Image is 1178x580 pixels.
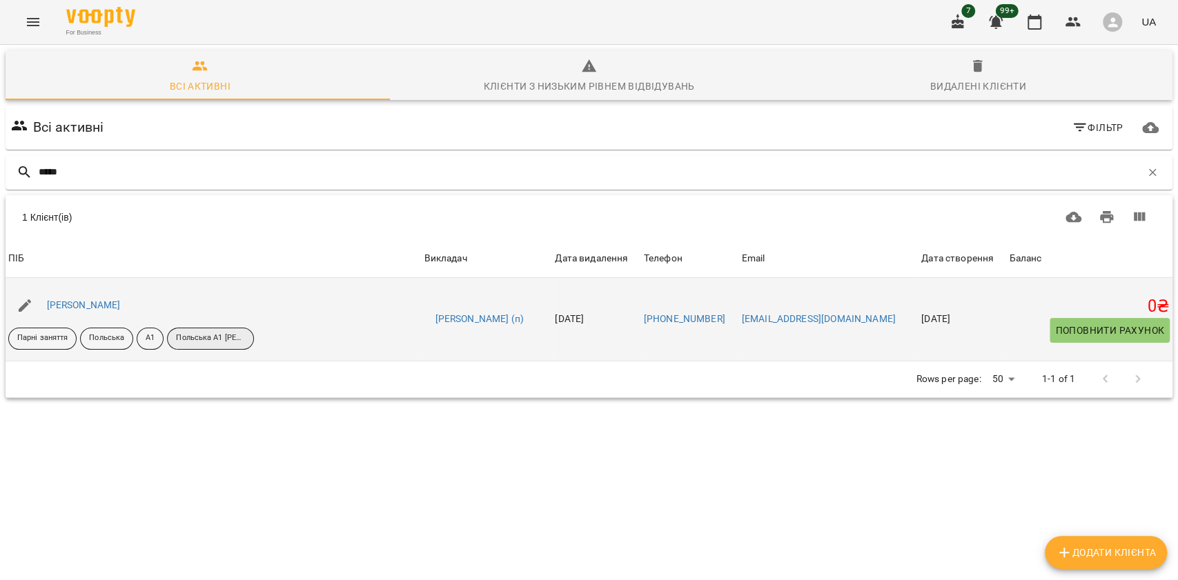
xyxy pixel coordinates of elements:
[742,313,896,324] a: [EMAIL_ADDRESS][DOMAIN_NAME]
[8,250,24,267] div: Sort
[47,299,121,310] a: [PERSON_NAME]
[1055,322,1164,339] span: Поповнити рахунок
[555,250,628,267] div: Sort
[1057,201,1090,234] button: Завантажити CSV
[644,250,683,267] div: Sort
[435,312,524,326] a: [PERSON_NAME] (п)
[1042,372,1075,386] p: 1-1 of 1
[921,250,994,267] div: Дата створення
[921,250,1003,267] span: Дата створення
[1009,250,1041,267] div: Sort
[8,250,418,267] span: ПІБ
[1090,201,1123,234] button: Друк
[17,6,50,39] button: Menu
[66,28,135,37] span: For Business
[80,328,133,350] div: Польська
[555,250,628,267] div: Дата видалення
[644,313,725,324] a: [PHONE_NUMBER]
[1050,318,1170,343] button: Поповнити рахунок
[1072,119,1123,136] span: Фільтр
[742,250,765,267] div: Sort
[644,250,683,267] div: Телефон
[167,328,254,350] div: Польська А1 [PERSON_NAME] парні
[424,250,549,267] span: Викладач
[552,278,640,361] td: [DATE]
[921,250,994,267] div: Sort
[89,332,124,344] p: Польська
[146,332,155,344] p: A1
[742,250,916,267] span: Email
[1009,250,1041,267] div: Баланс
[170,78,230,94] div: Всі активні
[66,7,135,27] img: Voopty Logo
[137,328,164,350] div: A1
[1123,201,1156,234] button: Вигляд колонок
[424,250,467,267] div: Викладач
[1136,9,1161,34] button: UA
[644,250,736,267] span: Телефон
[742,250,765,267] div: Email
[1066,115,1129,140] button: Фільтр
[961,4,975,18] span: 7
[986,369,1019,389] div: 50
[930,78,1026,94] div: Видалені клієнти
[1141,14,1156,29] span: UA
[176,332,245,344] p: Польська А1 [PERSON_NAME] парні
[483,78,694,94] div: Клієнти з низьким рівнем відвідувань
[22,210,565,224] div: 1 Клієнт(ів)
[996,4,1019,18] span: 99+
[1009,296,1170,317] h5: 0 ₴
[8,250,24,267] div: ПІБ
[1009,250,1170,267] span: Баланс
[555,250,638,267] span: Дата видалення
[919,278,1006,361] td: [DATE]
[33,117,104,138] h6: Всі активні
[17,332,68,344] p: Парні заняття
[916,372,981,386] p: Rows per page:
[8,328,77,350] div: Парні заняття
[6,195,1172,239] div: Table Toolbar
[424,250,467,267] div: Sort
